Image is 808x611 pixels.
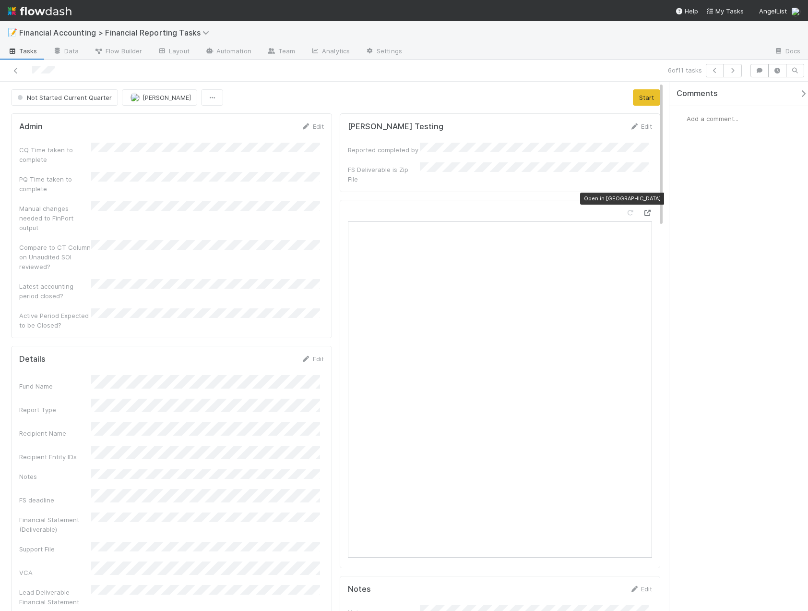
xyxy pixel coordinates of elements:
[19,515,91,534] div: Financial Statement (Deliverable)
[19,174,91,194] div: PQ Time taken to complete
[122,89,197,106] button: [PERSON_NAME]
[19,204,91,232] div: Manual changes needed to FinPort output
[19,145,91,164] div: CQ Time taken to complete
[19,243,91,271] div: Compare to CT Column on Unaudited SOI reviewed?
[19,311,91,330] div: Active Period Expected to be Closed?
[630,585,652,593] a: Edit
[357,44,410,60] a: Settings
[348,122,443,132] h5: [PERSON_NAME] Testing
[348,145,420,155] div: Reported completed by
[687,115,738,122] span: Add a comment...
[303,44,357,60] a: Analytics
[675,6,698,16] div: Help
[8,3,71,19] img: logo-inverted-e16ddd16eac7371096b0.svg
[130,93,140,102] img: avatar_b6a6ccf4-6160-40f7-90da-56c3221167ae.png
[19,472,91,481] div: Notes
[706,6,744,16] a: My Tasks
[15,94,112,101] span: Not Started Current Quarter
[19,28,214,37] span: Financial Accounting > Financial Reporting Tasks
[86,44,150,60] a: Flow Builder
[633,89,660,106] button: Start
[677,114,687,123] img: avatar_c0d2ec3f-77e2-40ea-8107-ee7bdb5edede.png
[348,585,371,594] h5: Notes
[19,587,91,607] div: Lead Deliverable Financial Statement
[630,122,652,130] a: Edit
[19,568,91,577] div: VCA
[143,94,191,101] span: [PERSON_NAME]
[348,165,420,184] div: FS Deliverable is Zip File
[8,46,37,56] span: Tasks
[19,122,43,132] h5: Admin
[19,281,91,301] div: Latest accounting period closed?
[19,544,91,554] div: Support File
[301,122,324,130] a: Edit
[19,405,91,415] div: Report Type
[766,44,808,60] a: Docs
[8,28,17,37] span: 📝
[11,89,118,106] button: Not Started Current Quarter
[759,7,787,15] span: AngelList
[301,355,324,363] a: Edit
[706,7,744,15] span: My Tasks
[19,495,91,505] div: FS deadline
[677,89,718,98] span: Comments
[94,46,142,56] span: Flow Builder
[19,452,91,462] div: Recipient Entity IDs
[259,44,303,60] a: Team
[45,44,86,60] a: Data
[668,65,702,75] span: 6 of 11 tasks
[19,354,46,364] h5: Details
[19,381,91,391] div: Fund Name
[150,44,197,60] a: Layout
[791,7,800,16] img: avatar_c0d2ec3f-77e2-40ea-8107-ee7bdb5edede.png
[19,428,91,438] div: Recipient Name
[197,44,259,60] a: Automation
